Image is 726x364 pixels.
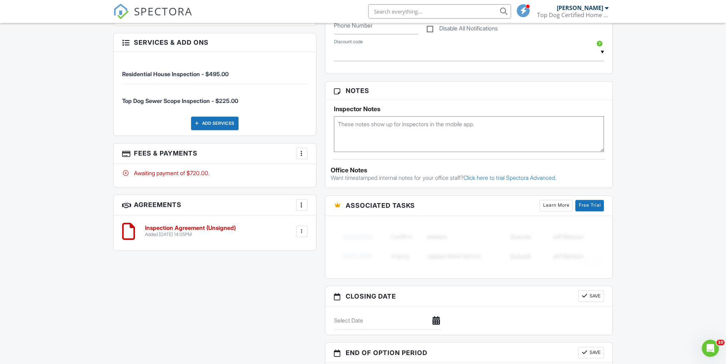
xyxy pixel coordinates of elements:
[716,340,725,345] span: 10
[557,4,603,11] div: [PERSON_NAME]
[331,174,607,182] p: Want timestamped internal notes for your office staff?
[114,33,316,52] h3: Services & Add ons
[427,25,498,34] label: Disable All Notifications
[334,105,604,113] h5: Inspector Notes
[114,143,316,164] h3: Fees & Payments
[134,4,192,19] span: SPECTORA
[325,82,613,100] h3: Notes
[122,97,238,104] span: Top Dog Sewer Scope Inspection - $225.00
[114,195,316,215] h3: Agreements
[537,11,609,19] div: Top Dog Certified Home Inspections
[145,232,236,237] div: Added [DATE] 14:05PM
[702,340,719,357] iframe: Intercom live chat
[346,291,396,301] span: Closing date
[346,348,427,358] span: End of Option Period
[334,21,372,29] label: Phone Number
[122,169,307,177] div: Awaiting payment of $720.00.
[122,57,307,84] li: Service: Residential House Inspection
[334,312,441,329] input: Select Date
[578,347,604,358] button: Save
[334,39,363,45] label: Discount code
[145,225,236,231] h6: Inspection Agreement (Unsigned)
[346,201,415,210] span: Associated Tasks
[578,290,604,302] button: Save
[464,174,556,181] a: Click here to trial Spectora Advanced.
[540,200,572,211] a: Learn More
[575,200,604,211] a: Free Trial
[334,17,418,34] input: Phone Number
[191,117,239,130] div: Add Services
[368,4,511,19] input: Search everything...
[122,84,307,110] li: Service: Top Dog Sewer Scope Inspection
[122,70,229,78] span: Residential House Inspection - $495.00
[331,167,607,174] div: Office Notes
[145,225,236,237] a: Inspection Agreement (Unsigned) Added [DATE] 14:05PM
[113,10,192,25] a: SPECTORA
[334,221,604,271] img: blurred-tasks-251b60f19c3f713f9215ee2a18cbf2105fc2d72fcd585247cf5e9ec0c957c1dd.png
[113,4,129,19] img: The Best Home Inspection Software - Spectora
